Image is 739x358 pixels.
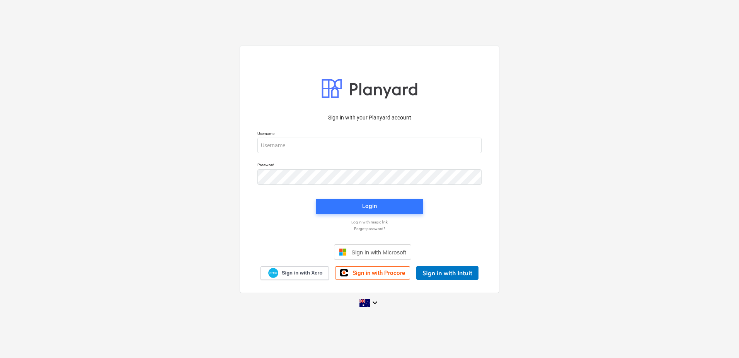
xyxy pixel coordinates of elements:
[257,131,482,138] p: Username
[351,249,406,256] span: Sign in with Microsoft
[316,199,423,214] button: Login
[339,248,347,256] img: Microsoft logo
[254,220,485,225] a: Log in with magic link
[268,268,278,278] img: Xero logo
[370,298,380,307] i: keyboard_arrow_down
[257,114,482,122] p: Sign in with your Planyard account
[257,138,482,153] input: Username
[261,266,329,280] a: Sign in with Xero
[282,269,322,276] span: Sign in with Xero
[362,201,377,211] div: Login
[257,162,482,169] p: Password
[254,226,485,231] a: Forgot password?
[335,266,410,280] a: Sign in with Procore
[352,269,405,276] span: Sign in with Procore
